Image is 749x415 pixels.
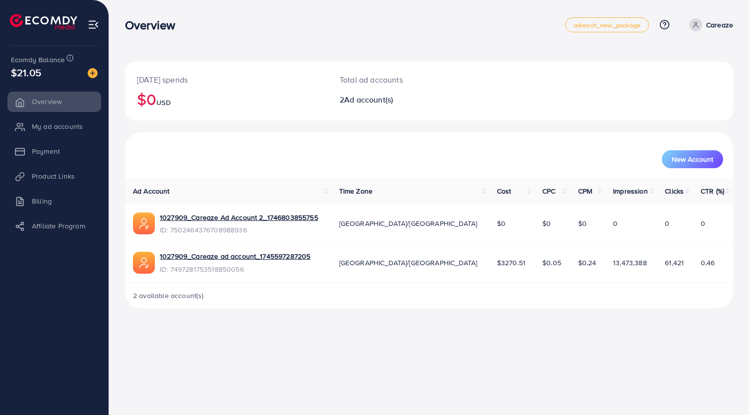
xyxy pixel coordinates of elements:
span: $0.24 [578,258,597,268]
span: 0.46 [701,258,715,268]
button: New Account [662,150,723,168]
span: Time Zone [339,186,373,196]
span: Clicks [665,186,684,196]
span: 0 [665,218,669,228]
span: [GEOGRAPHIC_DATA]/[GEOGRAPHIC_DATA] [339,258,478,268]
img: logo [10,14,77,29]
h3: Overview [125,18,183,32]
span: $3270.51 [497,258,525,268]
span: $0.05 [542,258,561,268]
h2: 2 [340,95,468,104]
a: 1027909_Careaze ad account_1745597287205 [160,251,310,261]
span: 13,473,388 [613,258,647,268]
a: Careaze [685,18,733,31]
p: [DATE] spends [137,74,316,86]
p: Careaze [706,19,733,31]
a: adreach_new_package [565,17,649,32]
span: adreach_new_package [574,22,640,28]
span: Cost [497,186,511,196]
span: 2 available account(s) [133,291,204,301]
span: [GEOGRAPHIC_DATA]/[GEOGRAPHIC_DATA] [339,218,478,228]
h2: $0 [137,90,316,108]
span: 0 [701,218,705,228]
span: CPC [542,186,555,196]
span: CPM [578,186,592,196]
span: $21.05 [11,65,41,80]
span: ID: 7502464376708988936 [160,225,318,235]
span: USD [156,98,170,107]
p: Total ad accounts [340,74,468,86]
img: menu [88,19,99,30]
a: 1027909_Careaze Ad Account 2_1746803855755 [160,212,318,222]
span: CTR (%) [701,186,724,196]
span: $0 [497,218,505,228]
span: ID: 7497281753518850056 [160,264,310,274]
span: $0 [542,218,551,228]
span: New Account [672,156,713,163]
span: Ad account(s) [344,94,393,105]
img: ic-ads-acc.e4c84228.svg [133,252,155,274]
span: Ad Account [133,186,170,196]
span: 61,421 [665,258,684,268]
span: 0 [613,218,618,228]
img: ic-ads-acc.e4c84228.svg [133,212,155,234]
span: Impression [613,186,648,196]
img: image [88,68,98,78]
span: Ecomdy Balance [11,55,65,65]
span: $0 [578,218,587,228]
